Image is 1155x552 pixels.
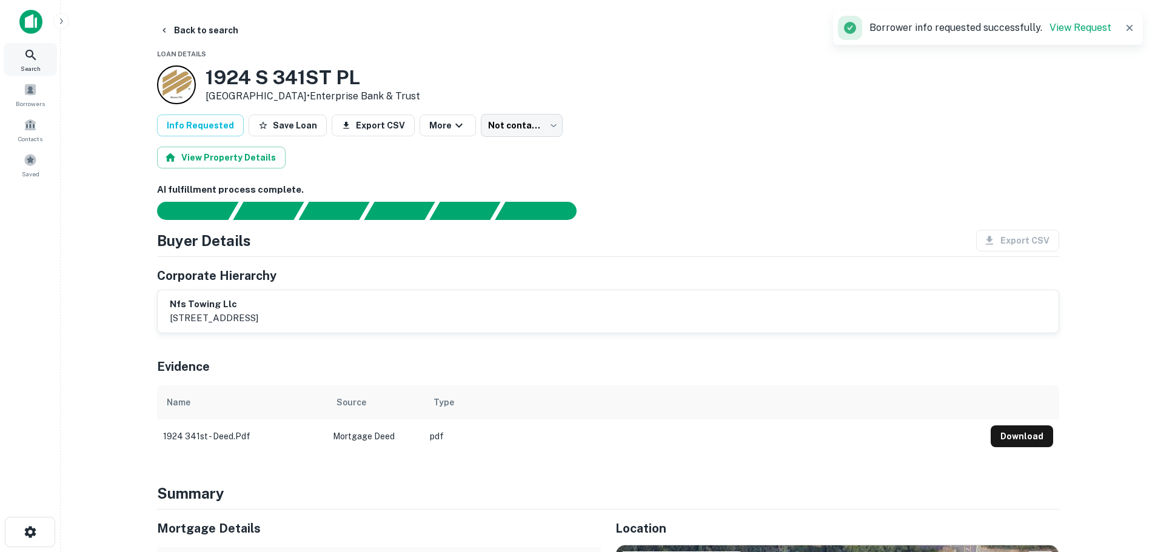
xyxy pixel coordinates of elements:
[157,419,327,453] td: 1924 341st - deed.pdf
[249,115,327,136] button: Save Loan
[869,21,1111,35] p: Borrower info requested successfully.
[4,43,57,76] a: Search
[991,425,1053,447] button: Download
[157,482,1059,504] h4: Summary
[167,395,190,410] div: Name
[16,99,45,108] span: Borrowers
[142,202,233,220] div: Sending borrower request to AI...
[4,78,57,111] a: Borrowers
[206,66,420,89] h3: 1924 S 341ST PL
[19,10,42,34] img: capitalize-icon.png
[327,419,424,453] td: Mortgage Deed
[157,357,210,376] h5: Evidence
[495,202,591,220] div: AI fulfillment process complete.
[298,202,369,220] div: Documents found, AI parsing details...
[157,115,244,136] button: Info Requested
[434,395,454,410] div: Type
[364,202,435,220] div: Principals found, AI now looking for contact information...
[1050,22,1111,33] a: View Request
[157,385,1059,453] div: scrollable content
[4,113,57,146] a: Contacts
[206,89,420,104] p: [GEOGRAPHIC_DATA] •
[170,311,258,325] p: [STREET_ADDRESS]
[615,519,1059,537] h5: Location
[157,147,286,168] button: View Property Details
[21,64,41,73] span: Search
[157,267,276,285] h5: Corporate Hierarchy
[481,114,563,137] div: Not contacted
[332,115,415,136] button: Export CSV
[233,202,304,220] div: Your request is received and processing...
[170,298,258,311] h6: nfs towing llc
[310,90,420,102] a: Enterprise Bank & Trust
[22,169,39,179] span: Saved
[424,419,985,453] td: pdf
[157,50,206,58] span: Loan Details
[424,385,985,419] th: Type
[157,385,327,419] th: Name
[155,19,243,41] button: Back to search
[4,148,57,181] a: Saved
[420,115,476,136] button: More
[157,230,251,251] h4: Buyer Details
[327,385,424,419] th: Source
[429,202,500,220] div: Principals found, still searching for contact information. This may take time...
[336,395,366,410] div: Source
[157,183,1059,197] h6: AI fulfillment process complete.
[157,519,601,537] h5: Mortgage Details
[1094,455,1155,513] iframe: Chat Widget
[18,134,42,144] span: Contacts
